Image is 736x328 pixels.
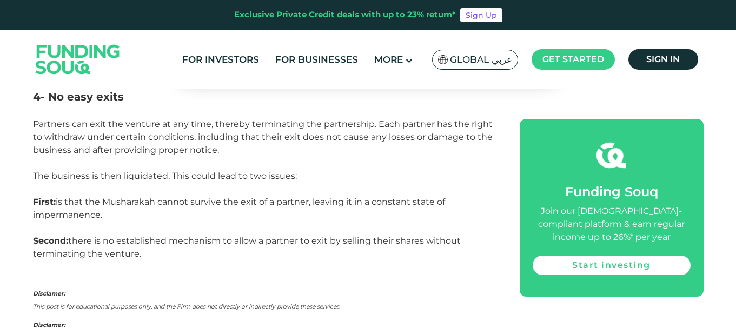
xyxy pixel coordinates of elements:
a: For Investors [180,51,262,69]
span: The business is then liquidated, This could lead to two issues: is that the Musharakah cannot sur... [33,171,445,220]
span: Disclamer: [33,290,65,297]
div: Join our [DEMOGRAPHIC_DATA]-compliant platform & earn regular income up to 26%* per year [533,205,691,244]
img: fsicon [596,140,626,170]
img: SA Flag [438,55,448,64]
span: there is no established mechanism to allow a partner to exit by selling their shares without term... [33,236,461,259]
strong: Second: [33,236,68,246]
span: Global عربي [450,53,512,66]
img: Logo [25,32,131,86]
span: Sign in [646,54,680,64]
span: 4- No easy exits [33,90,124,103]
span: Funding Souq [565,184,658,199]
strong: First: [33,197,56,207]
span: This post is for educational purposes only, and the Firm does not directly or indirectly provide ... [33,303,340,310]
span: Get started [542,54,604,64]
a: For Businesses [273,51,361,69]
a: Sign in [628,49,698,70]
span: More [374,54,403,65]
div: Exclusive Private Credit deals with up to 23% return* [234,9,456,21]
span: Partners can exit the venture at any time, thereby terminating the partnership. Each partner has ... [33,119,493,155]
a: Sign Up [460,8,502,22]
a: Start investing [533,256,691,275]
